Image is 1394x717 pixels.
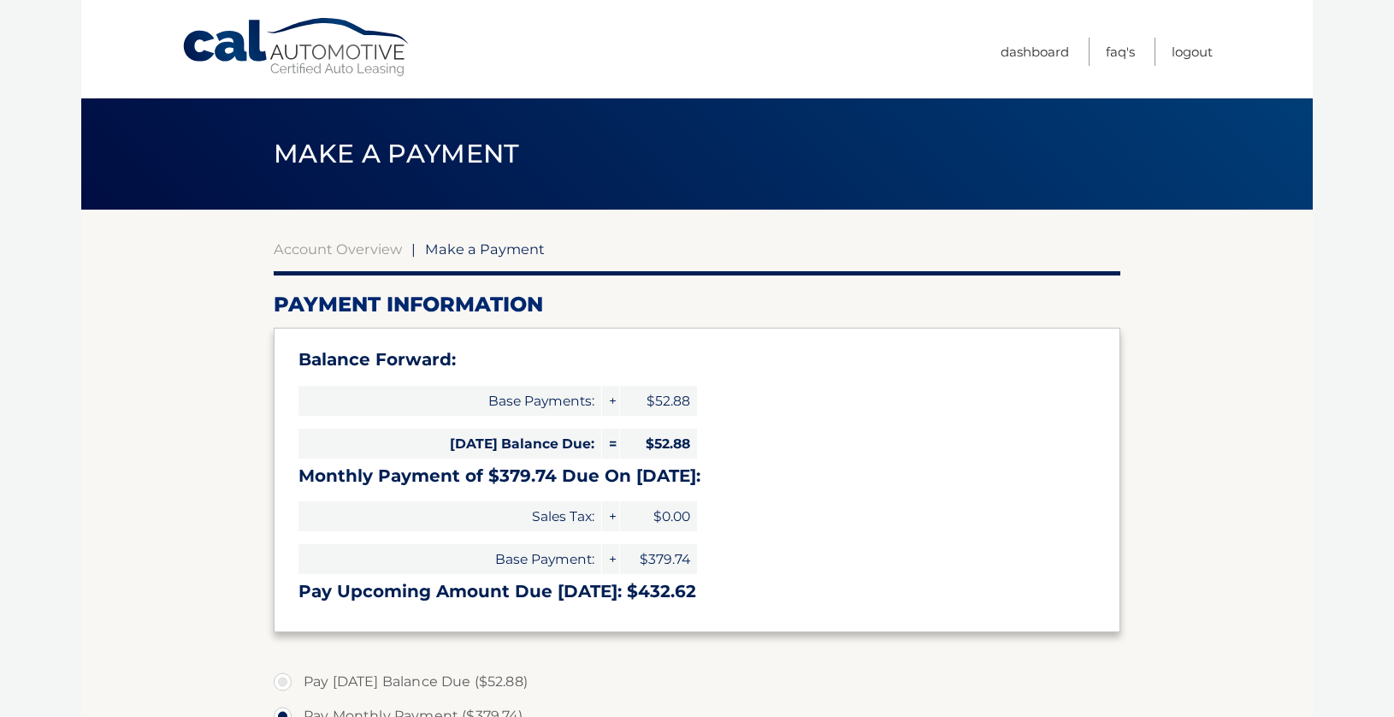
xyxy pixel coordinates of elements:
[620,386,697,416] span: $52.88
[298,581,1096,602] h3: Pay Upcoming Amount Due [DATE]: $432.62
[298,386,601,416] span: Base Payments:
[298,501,601,531] span: Sales Tax:
[274,138,519,169] span: Make a Payment
[1172,38,1213,66] a: Logout
[602,429,619,459] span: =
[181,17,412,78] a: Cal Automotive
[1001,38,1069,66] a: Dashboard
[425,240,545,258] span: Make a Payment
[274,292,1120,317] h2: Payment Information
[620,429,697,459] span: $52.88
[298,544,601,574] span: Base Payment:
[620,544,697,574] span: $379.74
[298,429,601,459] span: [DATE] Balance Due:
[274,240,402,258] a: Account Overview
[602,544,619,574] span: +
[620,501,697,531] span: $0.00
[298,349,1096,370] h3: Balance Forward:
[602,501,619,531] span: +
[298,465,1096,487] h3: Monthly Payment of $379.74 Due On [DATE]:
[602,386,619,416] span: +
[274,665,1120,699] label: Pay [DATE] Balance Due ($52.88)
[1106,38,1135,66] a: FAQ's
[411,240,416,258] span: |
